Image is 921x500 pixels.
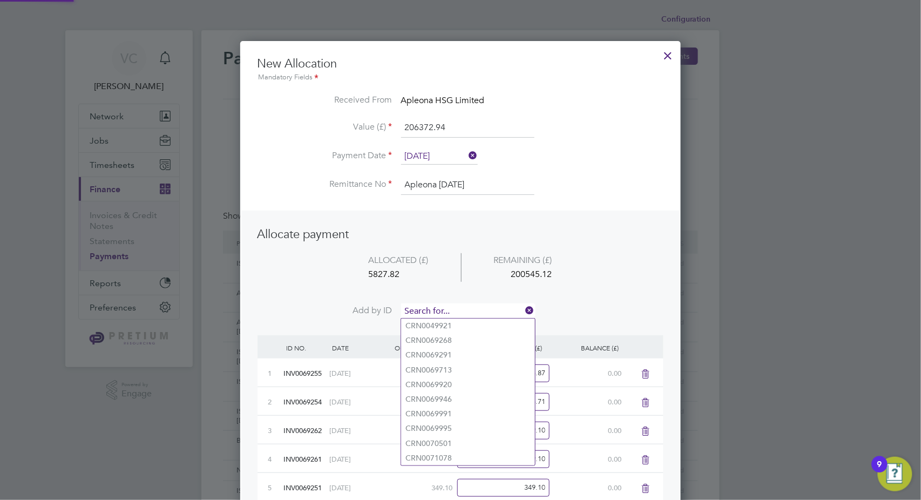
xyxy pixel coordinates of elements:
[376,387,452,415] div: 395.71
[330,444,376,472] div: [DATE]
[258,150,392,161] label: Payment Date
[376,359,452,387] div: 175.87
[401,319,535,333] li: CRN0049921
[283,359,329,387] div: INV0069255
[401,148,478,165] input: Select one
[258,121,392,133] label: Value (£)
[401,392,535,407] li: CRN0069946
[401,436,535,451] li: CRN0070501
[878,457,912,491] button: Open Resource Center, 9 new notifications
[401,377,535,392] li: CRN0069920
[258,72,663,84] div: Mandatory Fields
[877,464,882,478] div: 9
[401,363,535,377] li: CRN0069713
[258,179,392,190] label: Remittance No
[376,335,452,360] div: OUTSTANDING (£)
[401,303,534,320] input: Search for...
[401,421,535,436] li: CRN0069995
[545,416,621,444] div: 0.00
[336,253,461,268] div: ALLOCATED (£)
[376,416,452,444] div: 349.10
[268,387,283,415] div: 2
[283,335,329,360] div: ID NO.
[545,387,621,415] div: 0.00
[376,444,452,472] div: 349.10
[283,387,329,415] div: INV0069254
[268,416,283,444] div: 3
[258,94,392,106] label: Received From
[401,407,535,421] li: CRN0069991
[353,305,392,316] span: Add by ID
[401,95,485,106] span: Apleona HSG Limited
[330,359,376,387] div: [DATE]
[401,451,535,465] li: CRN0071078
[283,416,329,444] div: INV0069262
[258,56,663,84] h3: New Allocation
[283,444,329,472] div: INV0069261
[258,227,663,242] h3: Allocate payment
[401,348,535,362] li: CRN0069291
[461,253,585,268] div: REMAINING (£)
[336,267,461,282] div: 5827.82
[545,359,621,387] div: 0.00
[330,416,376,444] div: [DATE]
[268,359,283,387] div: 1
[461,267,585,282] div: 200545.12
[545,335,621,360] div: BALANCE (£)
[268,444,283,472] div: 4
[330,335,376,360] div: DATE
[545,444,621,472] div: 0.00
[330,387,376,415] div: [DATE]
[401,333,535,348] li: CRN0069268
